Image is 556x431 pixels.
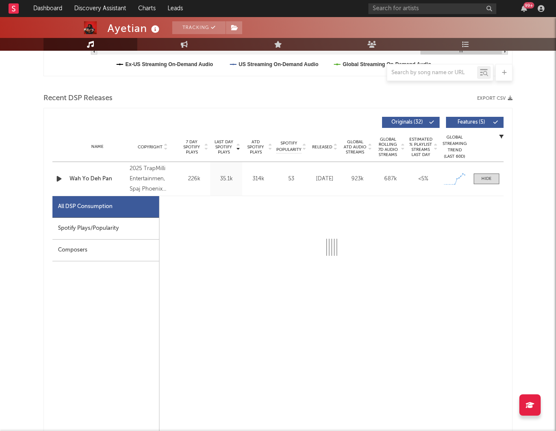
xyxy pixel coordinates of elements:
div: 687k [376,175,405,183]
div: 53 [276,175,306,183]
div: Global Streaming Trend (Last 60D) [442,134,467,160]
div: <5% [409,175,437,183]
input: Search for artists [368,3,496,14]
div: 99 + [524,2,534,9]
text: Ex-US Streaming On-Demand Audio [125,61,213,67]
button: Features(5) [446,117,504,128]
span: Recent DSP Releases [43,93,113,104]
span: Spotify Popularity [276,140,301,153]
div: Composers [52,240,159,261]
div: 923k [343,175,372,183]
span: Copyright [138,145,162,150]
div: Name [69,144,125,150]
span: Features ( 5 ) [452,120,491,125]
button: Export CSV [477,96,513,101]
span: Estimated % Playlist Streams Last Day [409,137,432,157]
button: Tracking [172,21,226,34]
span: Global ATD Audio Streams [343,139,367,155]
span: Last Day Spotify Plays [212,139,235,155]
span: Originals ( 32 ) [388,120,427,125]
div: All DSP Consumption [58,202,113,212]
span: Global Rolling 7D Audio Streams [376,137,400,157]
div: 35.1k [212,175,240,183]
div: [DATE] [310,175,339,183]
div: 314k [244,175,272,183]
button: Originals(32) [382,117,440,128]
div: All DSP Consumption [52,196,159,218]
span: ATD Spotify Plays [244,139,267,155]
button: 99+ [521,5,527,12]
input: Search by song name or URL [387,69,477,76]
a: Wah Yo Deh Pan [69,175,125,183]
div: Spotify Plays/Popularity [52,218,159,240]
div: 2025 TrapMilli Entertainmen, Spaj Phoenix Records, LifeStyle Musik Group [130,164,176,194]
span: Released [312,145,332,150]
div: 226k [180,175,208,183]
text: US Streaming On-Demand Audio [239,61,319,67]
text: Global Streaming On-Demand Audio [343,61,431,67]
div: Ayetian [107,21,162,35]
span: 7 Day Spotify Plays [180,139,203,155]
